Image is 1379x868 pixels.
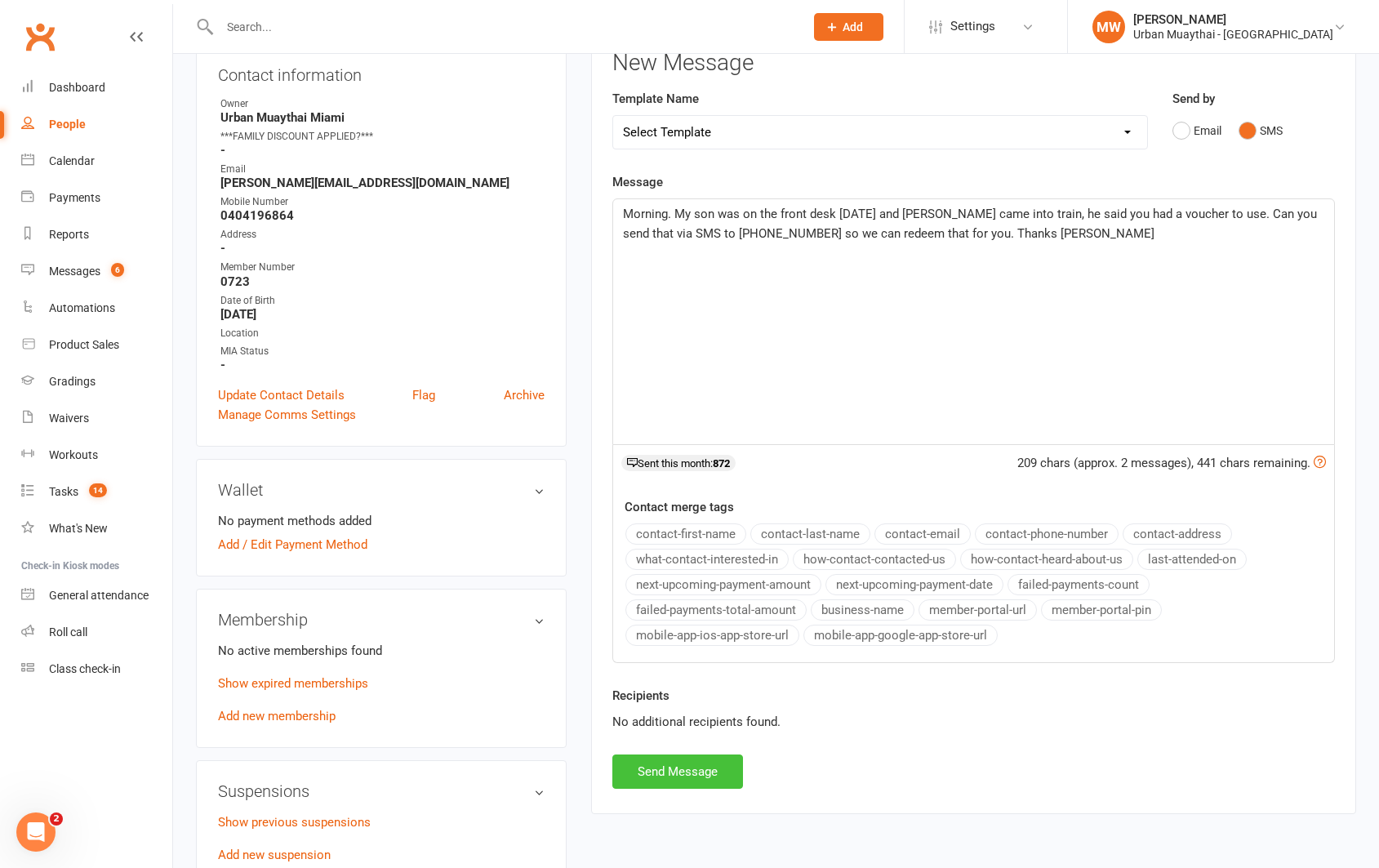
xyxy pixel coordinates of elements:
a: What's New [21,510,172,547]
span: 2 [50,812,63,826]
strong: - [220,241,545,256]
div: Calendar [49,154,95,167]
span: 6 [111,263,124,277]
a: Messages 6 [21,253,172,290]
strong: 0723 [220,274,545,289]
div: No additional recipients found. [612,712,1335,732]
div: Payments [49,191,100,204]
div: MW [1092,11,1125,43]
strong: [PERSON_NAME][EMAIL_ADDRESS][DOMAIN_NAME] [220,176,545,190]
li: No payment methods added [218,511,545,531]
label: Send by [1172,89,1215,109]
a: Tasks 14 [21,474,172,510]
label: Recipients [612,686,669,706]
strong: 872 [713,457,730,470]
div: Class check-in [49,662,121,675]
button: contact-phone-number [975,523,1119,545]
button: business-name [811,599,914,621]
a: People [21,106,172,143]
h3: Wallet [218,481,545,499]
span: Add [843,20,863,33]
label: Contact merge tags [625,497,734,517]
a: Show previous suspensions [218,815,371,830]
strong: - [220,143,545,158]
strong: 0404196864 [220,208,545,223]
button: next-upcoming-payment-date [825,574,1003,595]
strong: [DATE] [220,307,545,322]
div: Roll call [49,625,87,639]
a: Manage Comms Settings [218,405,356,425]
h3: New Message [612,51,1335,76]
div: Dashboard [49,81,105,94]
div: People [49,118,86,131]
div: Messages [49,265,100,278]
span: Settings [950,8,995,45]
button: what-contact-interested-in [625,549,789,570]
div: Location [220,326,545,341]
span: Morning. My son was on the front desk [DATE] and [PERSON_NAME] came into train, he said you had a... [623,207,1320,241]
div: Address [220,227,545,243]
div: Automations [49,301,115,314]
a: Update Contact Details [218,385,345,405]
strong: Urban Muaythai Miami [220,110,545,125]
button: failed-payments-total-amount [625,599,807,621]
div: Product Sales [49,338,119,351]
div: Email [220,162,545,177]
a: Add new membership [218,709,336,723]
div: Tasks [49,485,78,498]
a: Clubworx [20,16,60,57]
div: Mobile Number [220,194,545,210]
div: Gradings [49,375,96,388]
div: Urban Muaythai - [GEOGRAPHIC_DATA] [1133,27,1333,42]
div: Date of Birth [220,293,545,309]
a: Dashboard [21,69,172,106]
button: SMS [1239,115,1283,146]
a: Workouts [21,437,172,474]
div: Member Number [220,260,545,275]
span: 14 [89,483,107,497]
a: Flag [412,385,435,405]
a: Archive [504,385,545,405]
div: What's New [49,522,108,535]
strong: - [220,358,545,372]
button: how-contact-contacted-us [793,549,956,570]
button: mobile-app-google-app-store-url [803,625,998,646]
h3: Contact information [218,60,545,84]
a: Roll call [21,614,172,651]
a: Automations [21,290,172,327]
a: Add / Edit Payment Method [218,535,367,554]
input: Search... [215,16,793,38]
button: member-portal-url [919,599,1037,621]
button: how-contact-heard-about-us [960,549,1133,570]
div: Owner [220,96,545,112]
a: Calendar [21,143,172,180]
div: ***FAMILY DISCOUNT APPLIED?*** [220,129,545,145]
button: Email [1172,115,1221,146]
button: next-upcoming-payment-amount [625,574,821,595]
button: mobile-app-ios-app-store-url [625,625,799,646]
a: Show expired memberships [218,676,368,691]
button: contact-email [874,523,971,545]
a: Class kiosk mode [21,651,172,688]
div: Sent this month: [621,455,736,471]
a: Waivers [21,400,172,437]
button: failed-payments-count [1008,574,1150,595]
a: Payments [21,180,172,216]
button: member-portal-pin [1041,599,1162,621]
label: Message [612,172,663,192]
button: contact-first-name [625,523,746,545]
a: Product Sales [21,327,172,363]
button: Send Message [612,754,743,789]
button: contact-last-name [750,523,870,545]
p: No active memberships found [218,641,545,661]
div: 209 chars (approx. 2 messages), 441 chars remaining. [1017,453,1326,473]
button: last-attended-on [1137,549,1247,570]
a: General attendance kiosk mode [21,577,172,614]
div: General attendance [49,589,149,602]
div: Reports [49,228,89,241]
div: Waivers [49,412,89,425]
a: Reports [21,216,172,253]
a: Add new suspension [218,848,331,862]
a: Gradings [21,363,172,400]
button: Add [814,13,883,41]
